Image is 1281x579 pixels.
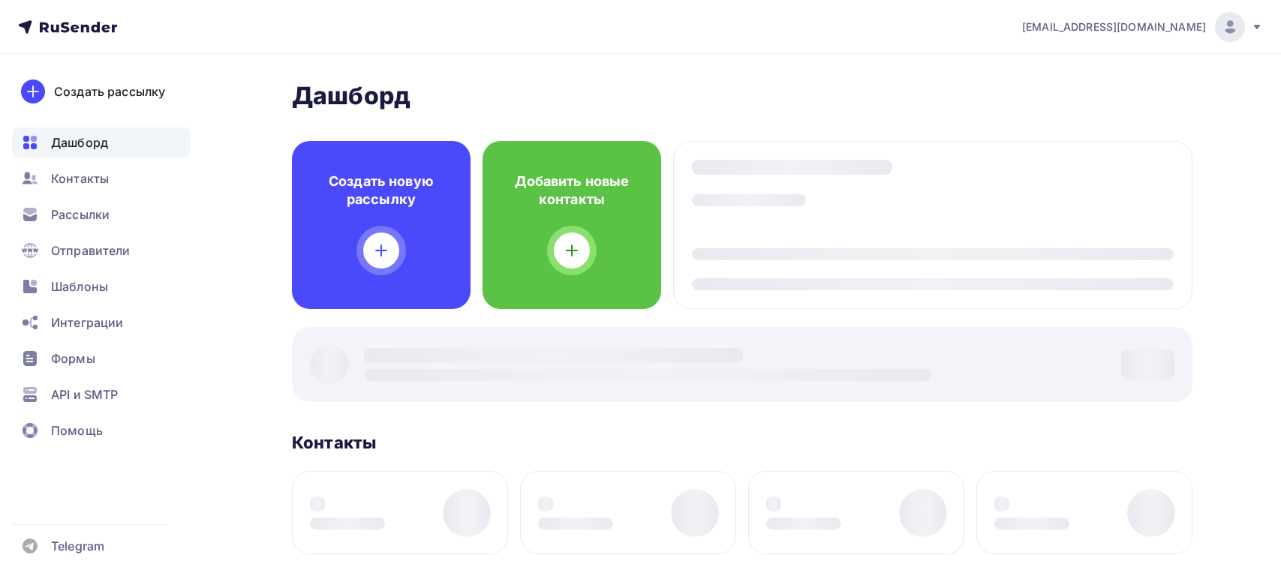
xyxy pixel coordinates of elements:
[12,127,191,157] a: Дашборд
[316,172,447,208] h4: Создать новую рассылку
[12,235,191,265] a: Отправители
[292,81,1192,111] h2: Дашборд
[51,313,123,331] span: Интеграции
[51,349,95,367] span: Формы
[1022,12,1263,42] a: [EMAIL_ADDRESS][DOMAIN_NAME]
[51,385,118,403] span: API и SMTP
[507,172,637,208] h4: Добавить новые контакты
[54,82,165,100] div: Создать рассылку
[51,241,131,259] span: Отправители
[12,271,191,301] a: Шаблоны
[51,537,104,555] span: Telegram
[292,432,376,453] h3: Контакты
[51,133,108,151] span: Дашборд
[51,277,108,295] span: Шаблоны
[12,343,191,373] a: Формы
[51,205,110,223] span: Рассылки
[1022,19,1206,34] span: [EMAIL_ADDRESS][DOMAIN_NAME]
[51,421,103,439] span: Помощь
[12,163,191,193] a: Контакты
[12,199,191,229] a: Рассылки
[51,169,109,187] span: Контакты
